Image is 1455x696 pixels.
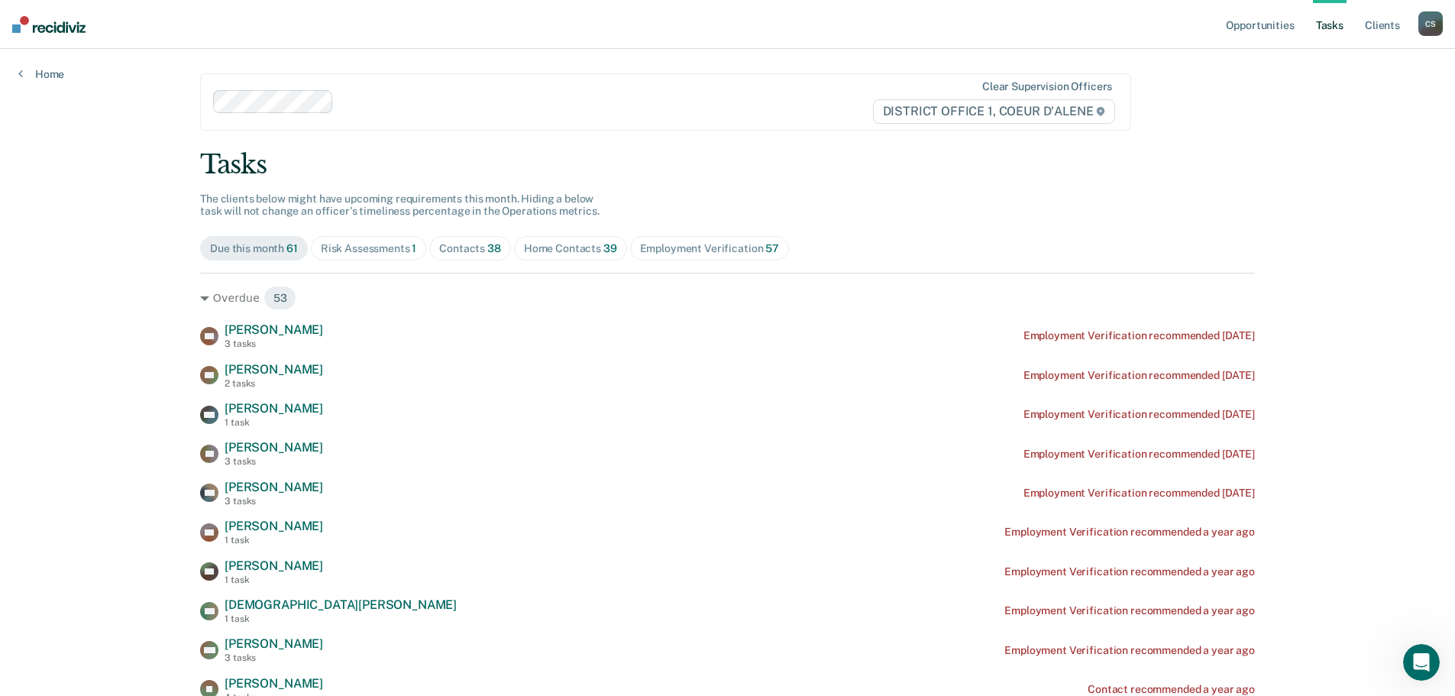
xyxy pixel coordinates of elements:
div: Tasks [200,149,1255,180]
div: Employment Verification recommended a year ago [1004,644,1255,657]
span: [PERSON_NAME] [225,362,323,377]
div: 3 tasks [225,496,323,507]
span: [PERSON_NAME] [225,440,323,455]
span: [PERSON_NAME] [225,636,323,651]
div: Employment Verification recommended [DATE] [1023,369,1255,382]
span: [DEMOGRAPHIC_DATA][PERSON_NAME] [225,597,457,612]
div: 1 task [225,535,323,545]
div: Employment Verification recommended [DATE] [1023,329,1255,342]
div: Employment Verification recommended [DATE] [1023,448,1255,461]
div: 1 task [225,575,323,585]
div: Due this month [210,242,298,255]
div: 2 tasks [225,378,323,389]
div: Employment Verification recommended a year ago [1004,565,1255,578]
div: 3 tasks [225,652,323,663]
span: 39 [603,242,617,254]
span: 38 [487,242,501,254]
div: 1 task [225,613,457,624]
span: [PERSON_NAME] [225,480,323,494]
div: 3 tasks [225,456,323,467]
div: Employment Verification [640,242,779,255]
div: Employment Verification recommended [DATE] [1023,487,1255,500]
span: 57 [765,242,779,254]
span: [PERSON_NAME] [225,519,323,533]
div: Employment Verification recommended [DATE] [1023,408,1255,421]
span: [PERSON_NAME] [225,676,323,691]
div: Employment Verification recommended a year ago [1004,526,1255,539]
div: Contacts [439,242,501,255]
img: Recidiviz [12,16,86,33]
iframe: Intercom live chat [1403,644,1440,681]
div: Contact recommended a year ago [1088,683,1255,696]
button: CS [1418,11,1443,36]
div: C S [1418,11,1443,36]
span: 1 [412,242,416,254]
div: Employment Verification recommended a year ago [1004,604,1255,617]
div: Home Contacts [524,242,617,255]
a: Home [18,67,64,81]
span: [PERSON_NAME] [225,401,323,416]
span: DISTRICT OFFICE 1, COEUR D'ALENE [873,99,1116,124]
div: 1 task [225,417,323,428]
div: Overdue 53 [200,286,1255,310]
div: 3 tasks [225,338,323,349]
span: 53 [264,286,297,310]
div: Risk Assessments [321,242,417,255]
span: 61 [286,242,298,254]
span: The clients below might have upcoming requirements this month. Hiding a below task will not chang... [200,193,600,218]
div: Clear supervision officers [982,80,1112,93]
span: [PERSON_NAME] [225,322,323,337]
span: [PERSON_NAME] [225,558,323,573]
